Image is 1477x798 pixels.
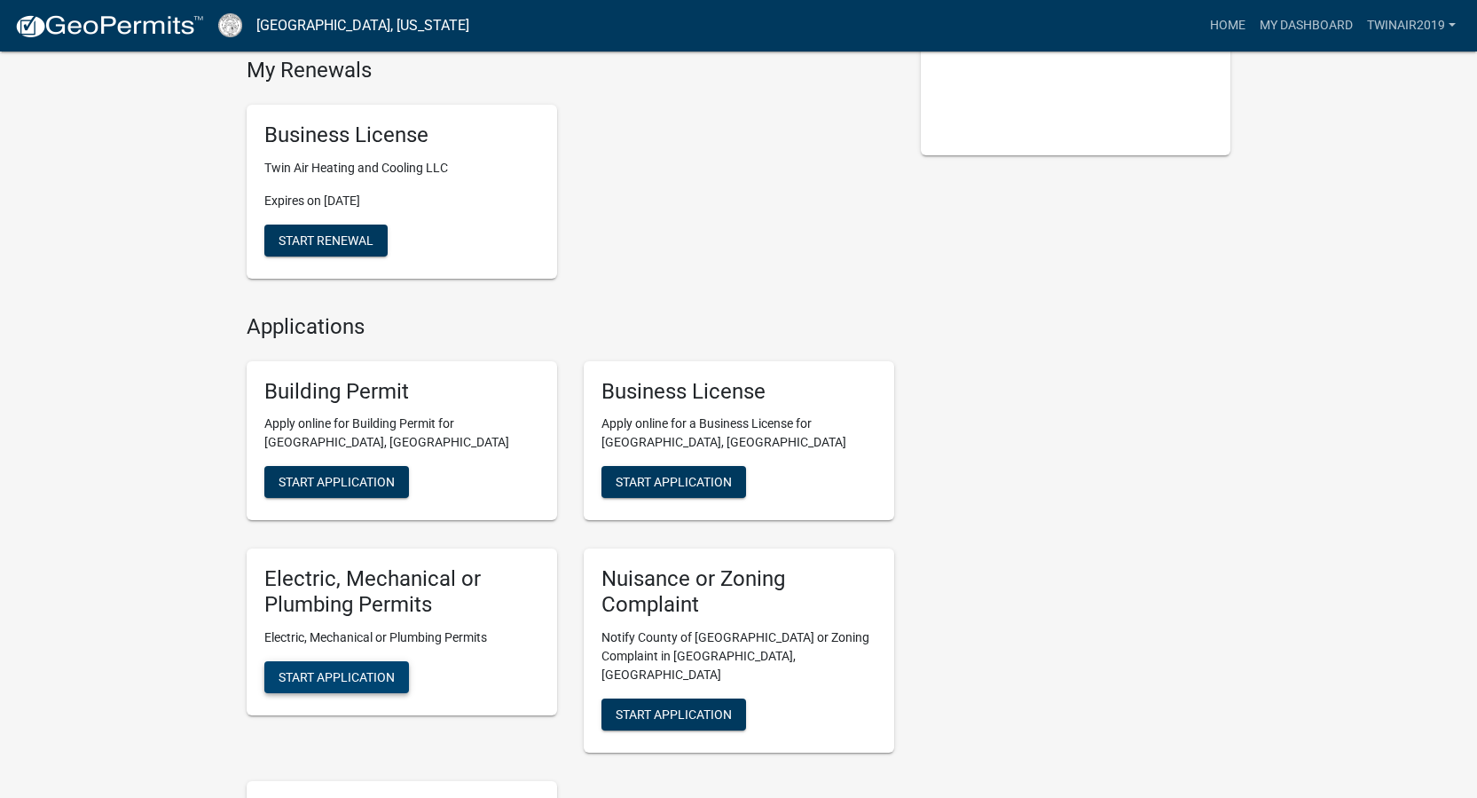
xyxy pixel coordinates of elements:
[279,233,373,247] span: Start Renewal
[264,159,539,178] p: Twin Air Heating and Cooling LLC
[601,466,746,498] button: Start Application
[264,415,539,452] p: Apply online for Building Permit for [GEOGRAPHIC_DATA], [GEOGRAPHIC_DATA]
[256,11,469,41] a: [GEOGRAPHIC_DATA], [US_STATE]
[247,58,894,293] wm-registration-list-section: My Renewals
[279,670,395,684] span: Start Application
[218,13,242,37] img: Cook County, Georgia
[601,415,876,452] p: Apply online for a Business License for [GEOGRAPHIC_DATA], [GEOGRAPHIC_DATA]
[601,566,876,618] h5: Nuisance or Zoning Complaint
[601,628,876,684] p: Notify County of [GEOGRAPHIC_DATA] or Zoning Complaint in [GEOGRAPHIC_DATA], [GEOGRAPHIC_DATA]
[1253,9,1360,43] a: My Dashboard
[264,628,539,647] p: Electric, Mechanical or Plumbing Permits
[1360,9,1463,43] a: twinair2019
[279,475,395,489] span: Start Application
[264,661,409,693] button: Start Application
[264,122,539,148] h5: Business License
[264,192,539,210] p: Expires on [DATE]
[616,707,732,722] span: Start Application
[247,58,894,83] h4: My Renewals
[264,566,539,618] h5: Electric, Mechanical or Plumbing Permits
[264,379,539,405] h5: Building Permit
[264,466,409,498] button: Start Application
[1203,9,1253,43] a: Home
[601,379,876,405] h5: Business License
[264,225,388,257] button: Start Renewal
[247,314,894,340] h4: Applications
[616,475,732,489] span: Start Application
[601,699,746,731] button: Start Application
